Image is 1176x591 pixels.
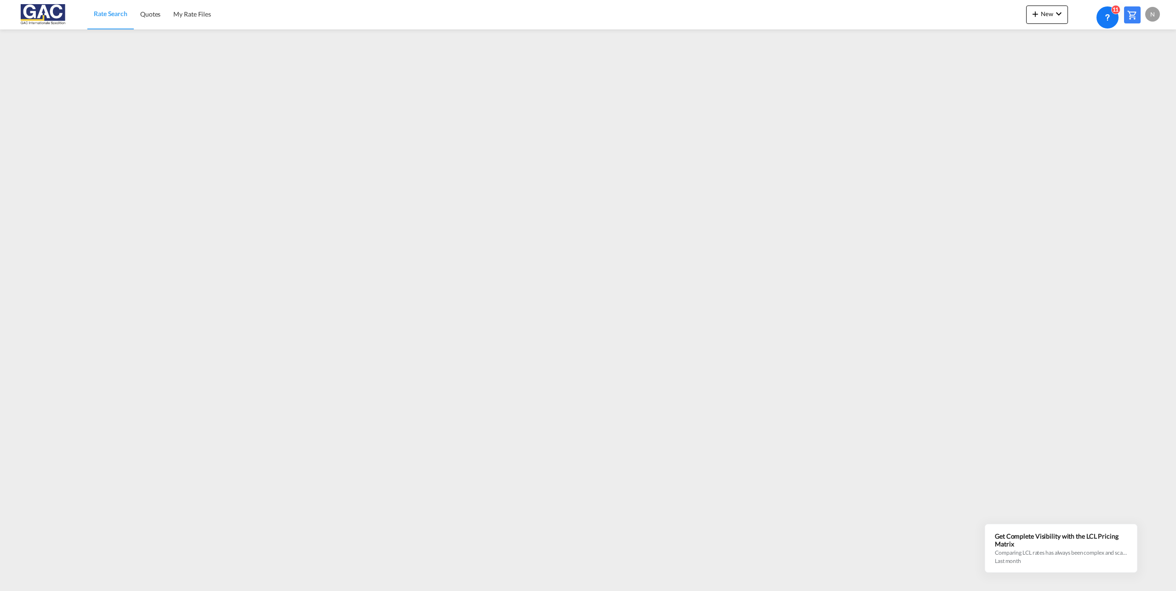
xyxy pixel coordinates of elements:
md-icon: icon-chevron-down [1053,8,1064,19]
div: N [1145,7,1160,22]
div: Help [1104,6,1124,23]
md-icon: icon-plus 400-fg [1030,8,1041,19]
span: Rate Search [94,10,127,17]
span: My Rate Files [173,10,211,18]
span: New [1030,10,1064,17]
button: icon-plus 400-fgNewicon-chevron-down [1026,6,1068,24]
span: Help [1104,6,1119,22]
span: Quotes [140,10,160,18]
img: 9f305d00dc7b11eeb4548362177db9c3.png [14,4,76,25]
